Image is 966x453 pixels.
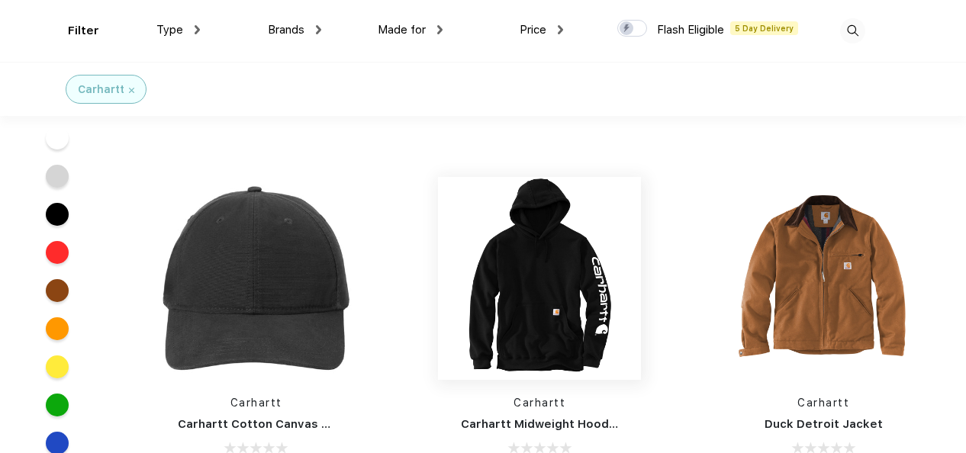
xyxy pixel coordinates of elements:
div: Carhartt [78,82,124,98]
img: desktop_search.svg [840,18,865,43]
img: func=resize&h=266 [722,177,925,380]
span: Price [520,23,546,37]
img: dropdown.png [316,25,321,34]
a: Carhartt Midweight Hooded Logo Sweatshirt [461,417,724,431]
img: func=resize&h=266 [155,177,358,380]
img: dropdown.png [558,25,563,34]
div: Filter [68,22,99,40]
img: filter_cancel.svg [129,88,134,93]
a: Carhartt [514,397,565,409]
img: func=resize&h=266 [438,177,641,380]
span: Made for [378,23,426,37]
span: Type [156,23,183,37]
a: Carhartt [230,397,282,409]
img: dropdown.png [195,25,200,34]
img: dropdown.png [437,25,443,34]
a: Carhartt Cotton Canvas Cap [178,417,344,431]
span: Brands [268,23,304,37]
a: Duck Detroit Jacket [765,417,883,431]
a: Carhartt [797,397,849,409]
span: Flash Eligible [657,23,724,37]
span: 5 Day Delivery [730,21,798,35]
